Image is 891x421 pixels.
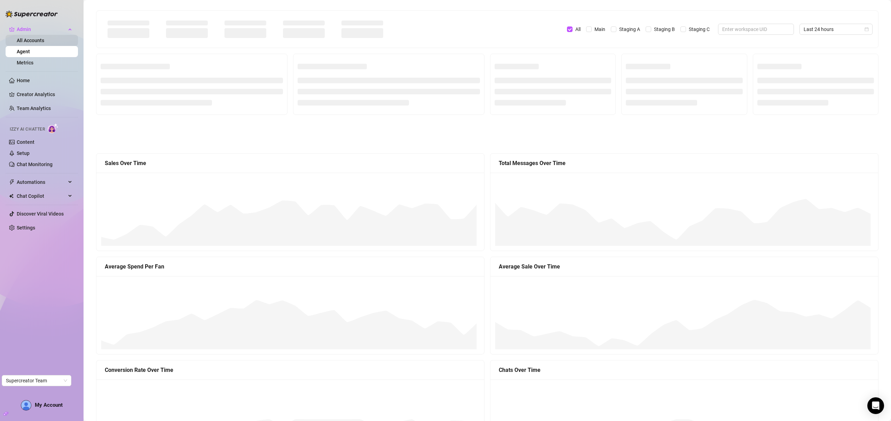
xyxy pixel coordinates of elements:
div: Average Sale Over Time [499,262,870,271]
span: All [573,25,583,33]
span: thunderbolt [9,179,15,185]
span: Automations [17,177,66,188]
img: AD_cMMTxCeTpmN1d5MnKJ1j-_uXZCpTKapSSqNGg4PyXtR_tCW7gZXTNmFz2tpVv9LSyNV7ff1CaS4f4q0HLYKULQOwoM5GQR... [21,400,31,410]
a: Setup [17,150,30,156]
input: Enter workspace UID [722,25,784,33]
span: Staging C [686,25,712,33]
img: AI Chatter [48,123,58,133]
span: Last 24 hours [804,24,868,34]
span: Chat Copilot [17,190,66,202]
span: calendar [865,27,869,31]
a: All Accounts [17,38,44,43]
div: Conversion Rate Over Time [105,366,476,374]
span: Main [592,25,608,33]
div: Average Spend Per Fan [105,262,476,271]
a: Content [17,139,34,145]
a: Agent [17,49,30,54]
span: Admin [17,24,66,35]
div: Open Intercom Messenger [867,397,884,414]
span: Staging B [651,25,678,33]
span: build [3,411,8,416]
a: Home [17,78,30,83]
span: Izzy AI Chatter [10,126,45,133]
div: Chats Over Time [499,366,870,374]
a: Team Analytics [17,106,51,111]
a: Settings [17,225,35,231]
img: logo-BBDzfeDw.svg [6,10,58,17]
a: Chat Monitoring [17,162,53,167]
img: Chat Copilot [9,194,14,198]
div: Sales Over Time [105,159,476,167]
span: Supercreator Team [6,375,67,386]
div: Total Messages Over Time [499,159,870,167]
span: Staging A [616,25,643,33]
a: Creator Analytics [17,89,72,100]
span: crown [9,26,15,32]
a: Discover Viral Videos [17,211,64,217]
span: My Account [35,402,63,408]
a: Metrics [17,60,33,65]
